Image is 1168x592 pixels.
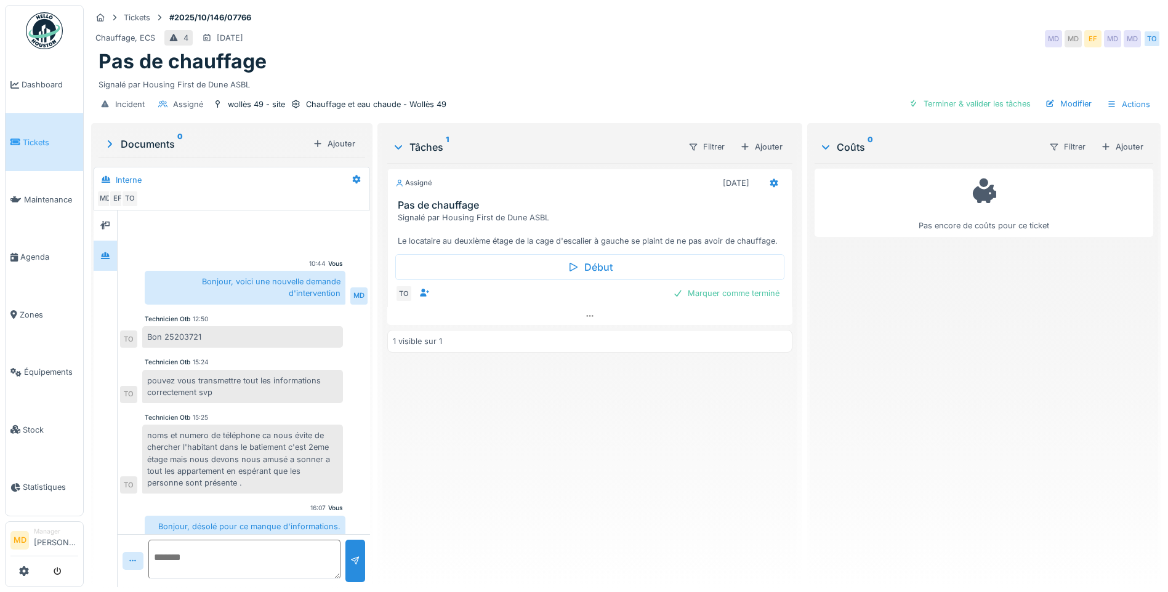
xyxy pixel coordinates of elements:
div: 10:44 [309,259,326,268]
div: Terminer & valider les tâches [904,95,1036,112]
div: pouvez vous transmettre tout les informations correctement svp [142,370,343,403]
a: Agenda [6,228,83,286]
div: Assigné [395,178,432,188]
a: Zones [6,286,83,343]
div: Marquer comme terminé [668,285,784,302]
div: MD [1045,30,1062,47]
a: Tickets [6,113,83,170]
div: Tickets [124,12,150,23]
div: Manager [34,527,78,536]
li: [PERSON_NAME] [34,527,78,553]
div: noms et numero de téléphone ca nous évite de chercher l'habitant dans le batiement c'est 2eme éta... [142,425,343,494]
div: Vous [328,503,343,513]
h3: Pas de chauffage [398,199,787,211]
div: EF [1084,30,1102,47]
div: Bonjour, désolé pour ce manque d'informations. Je vais faire le nécessaire pour obtenir les infor... [145,516,345,573]
div: Technicien Otb [145,413,190,422]
div: Assigné [173,98,203,110]
div: Actions [1102,95,1156,113]
sup: 0 [868,140,873,154]
span: Stock [23,424,78,436]
div: TO [1143,30,1161,47]
a: Stock [6,401,83,458]
a: MD Manager[PERSON_NAME] [10,527,78,556]
div: MD [97,190,114,207]
div: Début [395,254,784,280]
div: Ajouter [1096,138,1148,155]
strong: #2025/10/146/07766 [164,12,256,23]
div: EF [109,190,126,207]
div: Chauffage, ECS [95,32,155,44]
div: Filtrer [1044,138,1091,156]
div: Bonjour, voici une nouvelle demande d'intervention [145,271,345,304]
span: Zones [20,309,78,321]
img: Badge_color-CXgf-gQk.svg [26,12,63,49]
div: Ajouter [735,138,787,155]
div: Coûts [820,140,1039,154]
span: Équipements [24,366,78,378]
div: Modifier [1041,95,1097,112]
div: 12:50 [193,314,208,324]
div: Interne [116,174,142,186]
div: MD [1104,30,1121,47]
div: 15:24 [193,358,209,367]
div: Chauffage et eau chaude - Wollès 49 [306,98,446,110]
div: TO [120,476,137,494]
div: Signalé par Housing First de Dune ASBL [99,74,1153,90]
span: Agenda [20,251,78,263]
div: 15:25 [193,413,208,422]
div: 4 [183,32,188,44]
div: [DATE] [723,177,749,189]
a: Maintenance [6,171,83,228]
span: Maintenance [24,194,78,206]
div: MD [350,287,368,305]
div: TO [395,285,413,302]
span: Dashboard [22,79,78,90]
div: Bon 25203721 [142,326,343,348]
a: Statistiques [6,458,83,516]
div: TO [120,386,137,403]
div: Tâches [392,140,678,154]
div: TO [120,330,137,348]
div: Signalé par Housing First de Dune ASBL Le locataire au deuxième étage de la cage d'escalier à gau... [398,212,787,247]
div: Documents [103,137,308,151]
a: Dashboard [6,56,83,113]
div: Filtrer [683,138,730,156]
div: [DATE] [217,32,243,44]
div: TO [121,190,139,207]
div: Pas encore de coûts pour ce ticket [823,174,1145,231]
div: Technicien Otb [145,314,190,324]
div: Incident [115,98,145,110]
div: MD [1124,30,1141,47]
sup: 1 [446,140,449,154]
span: Statistiques [23,481,78,493]
div: Technicien Otb [145,358,190,367]
div: Vous [328,259,343,268]
span: Tickets [23,137,78,148]
sup: 0 [177,137,183,151]
div: Ajouter [308,135,360,152]
div: 16:07 [310,503,326,513]
a: Équipements [6,343,83,401]
div: MD [1065,30,1082,47]
div: wollès 49 - site [228,98,285,110]
h1: Pas de chauffage [99,50,267,73]
div: 1 visible sur 1 [393,335,442,347]
li: MD [10,531,29,550]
